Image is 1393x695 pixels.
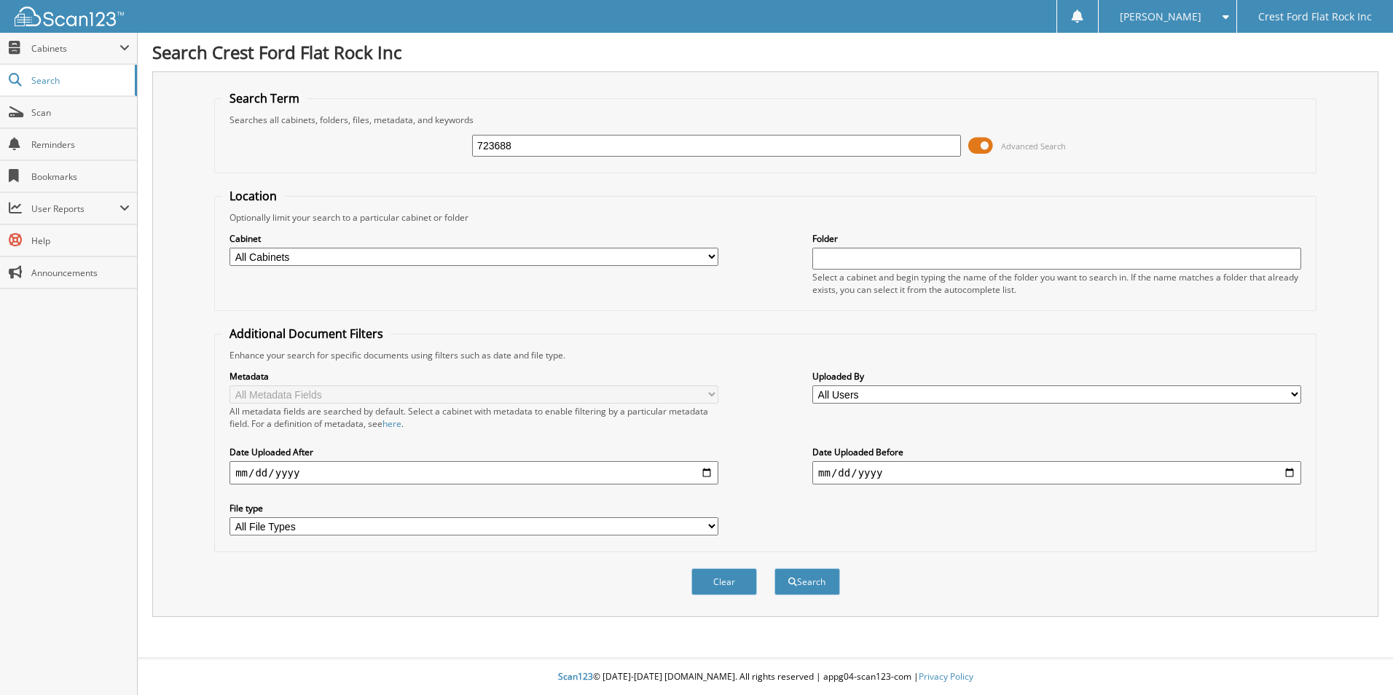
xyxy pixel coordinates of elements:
[31,267,130,279] span: Announcements
[774,568,840,595] button: Search
[812,370,1301,382] label: Uploaded By
[382,417,401,430] a: here
[222,349,1308,361] div: Enhance your search for specific documents using filters such as date and file type.
[229,502,718,514] label: File type
[691,568,757,595] button: Clear
[1001,141,1066,152] span: Advanced Search
[222,114,1308,126] div: Searches all cabinets, folders, files, metadata, and keywords
[1120,12,1201,21] span: [PERSON_NAME]
[812,271,1301,296] div: Select a cabinet and begin typing the name of the folder you want to search in. If the name match...
[222,211,1308,224] div: Optionally limit your search to a particular cabinet or folder
[31,106,130,119] span: Scan
[222,326,391,342] legend: Additional Document Filters
[229,405,718,430] div: All metadata fields are searched by default. Select a cabinet with metadata to enable filtering b...
[812,232,1301,245] label: Folder
[31,170,130,183] span: Bookmarks
[1258,12,1372,21] span: Crest Ford Flat Rock Inc
[152,40,1378,64] h1: Search Crest Ford Flat Rock Inc
[229,370,718,382] label: Metadata
[229,446,718,458] label: Date Uploaded After
[919,670,973,683] a: Privacy Policy
[138,659,1393,695] div: © [DATE]-[DATE] [DOMAIN_NAME]. All rights reserved | appg04-scan123-com |
[812,461,1301,484] input: end
[812,446,1301,458] label: Date Uploaded Before
[222,90,307,106] legend: Search Term
[31,42,119,55] span: Cabinets
[31,74,127,87] span: Search
[31,138,130,151] span: Reminders
[1320,625,1393,695] iframe: Chat Widget
[31,235,130,247] span: Help
[31,203,119,215] span: User Reports
[558,670,593,683] span: Scan123
[15,7,124,26] img: scan123-logo-white.svg
[222,188,284,204] legend: Location
[229,461,718,484] input: start
[229,232,718,245] label: Cabinet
